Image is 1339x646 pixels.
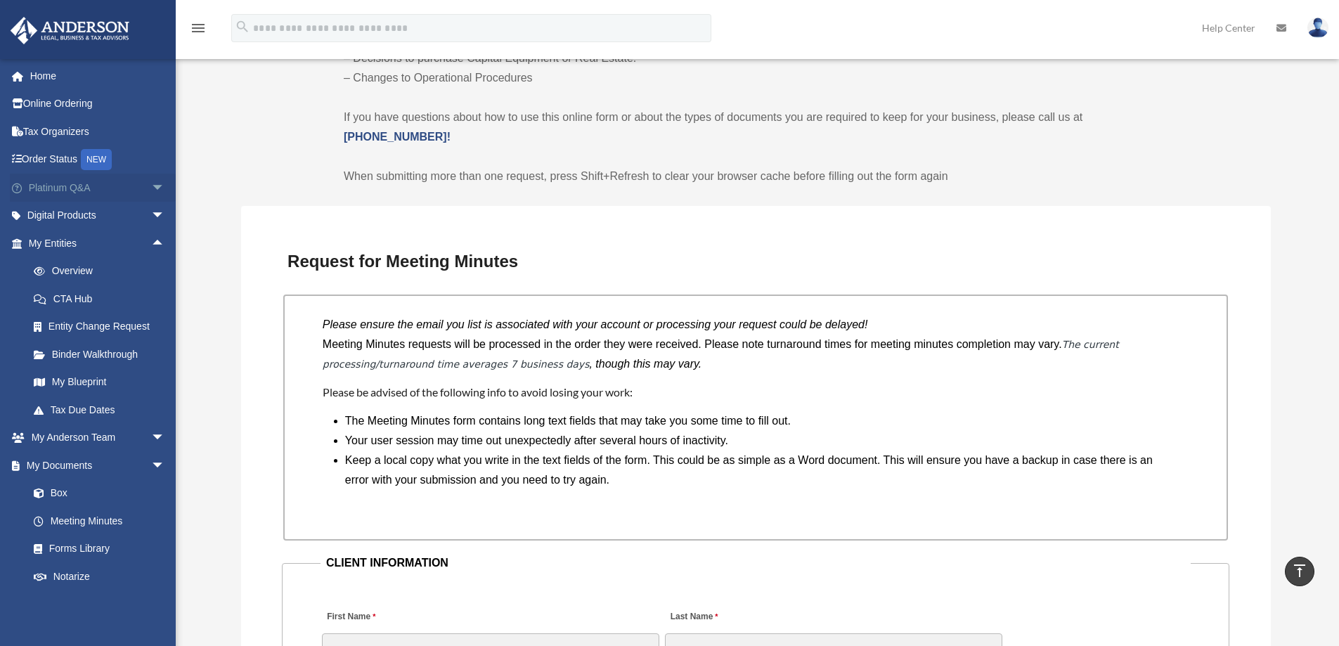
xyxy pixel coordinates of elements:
a: Tax Organizers [10,117,186,146]
li: The Meeting Minutes form contains long text fields that may take you some time to fill out. [345,411,1177,431]
a: Order StatusNEW [10,146,186,174]
label: Last Name [665,608,721,627]
a: Forms Library [20,535,186,563]
span: arrow_drop_down [151,174,179,202]
li: Your user session may time out unexpectedly after several hours of inactivity. [345,431,1177,451]
i: search [235,19,250,34]
a: My Documentsarrow_drop_down [10,451,186,479]
a: My Anderson Teamarrow_drop_down [10,424,186,452]
a: Tax Due Dates [20,396,186,424]
i: vertical_align_top [1291,562,1308,579]
span: arrow_drop_down [151,202,179,231]
a: [PHONE_NUMBER]! [344,131,451,143]
i: , though this may vary. [589,358,701,370]
a: Platinum Q&Aarrow_drop_down [10,174,186,202]
a: menu [190,25,207,37]
a: Overview [20,257,186,285]
span: arrow_drop_down [151,424,179,453]
img: Anderson Advisors Platinum Portal [6,17,134,44]
h3: Request for Meeting Minutes [282,247,1229,276]
h4: Please be advised of the following info to avoid losing your work: [323,385,1189,400]
i: Please ensure the email you list is associated with your account or processing your request could... [323,318,868,330]
legend: CLIENT INFORMATION [321,553,1191,573]
a: Binder Walkthrough [20,340,186,368]
a: My Blueprint [20,368,186,396]
a: Online Ordering [10,90,186,118]
p: If you have questions about how to use this online form or about the types of documents you are r... [344,108,1167,147]
a: vertical_align_top [1285,557,1314,586]
span: arrow_drop_up [151,229,179,258]
em: The current processing/turnaround time averages 7 business days [323,339,1119,370]
p: When submitting more than one request, press Shift+Refresh to clear your browser cache before fil... [344,167,1167,186]
a: Home [10,62,186,90]
a: CTA Hub [20,285,186,313]
span: arrow_drop_down [151,590,179,619]
a: My Entitiesarrow_drop_up [10,229,186,257]
a: Notarize [20,562,186,590]
div: NEW [81,149,112,170]
a: Meeting Minutes [20,507,179,535]
p: Meeting Minutes requests will be processed in the order they were received. Please note turnaroun... [323,335,1189,374]
i: menu [190,20,207,37]
label: First Name [322,608,379,627]
a: Digital Productsarrow_drop_down [10,202,186,230]
a: Entity Change Request [20,313,186,341]
span: arrow_drop_down [151,451,179,480]
a: Box [20,479,186,508]
a: Online Learningarrow_drop_down [10,590,186,619]
li: Keep a local copy what you write in the text fields of the form. This could be as simple as a Wor... [345,451,1177,490]
img: User Pic [1307,18,1328,38]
